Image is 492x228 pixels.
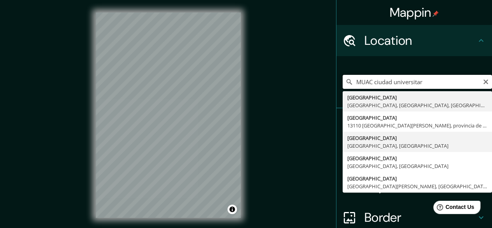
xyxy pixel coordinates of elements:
[390,5,439,20] h4: Mappin
[423,198,483,219] iframe: Help widget launcher
[347,122,487,129] div: 13110 [GEOGRAPHIC_DATA][PERSON_NAME], provincia de [GEOGRAPHIC_DATA], [GEOGRAPHIC_DATA]
[347,142,487,150] div: [GEOGRAPHIC_DATA], [GEOGRAPHIC_DATA]
[347,182,487,190] div: [GEOGRAPHIC_DATA][PERSON_NAME], [GEOGRAPHIC_DATA], [GEOGRAPHIC_DATA]
[347,175,487,182] div: [GEOGRAPHIC_DATA]
[228,205,237,214] button: Toggle attribution
[347,154,487,162] div: [GEOGRAPHIC_DATA]
[343,75,492,89] input: Pick your city or area
[347,114,487,122] div: [GEOGRAPHIC_DATA]
[347,101,487,109] div: [GEOGRAPHIC_DATA], [GEOGRAPHIC_DATA], [GEOGRAPHIC_DATA]
[347,162,487,170] div: [GEOGRAPHIC_DATA], [GEOGRAPHIC_DATA]
[336,25,492,56] div: Location
[336,140,492,171] div: Style
[364,210,476,225] h4: Border
[364,33,476,48] h4: Location
[432,11,439,17] img: pin-icon.png
[347,94,487,101] div: [GEOGRAPHIC_DATA]
[364,179,476,194] h4: Layout
[483,78,489,85] button: Clear
[336,171,492,202] div: Layout
[96,12,241,218] canvas: Map
[336,108,492,140] div: Pins
[347,134,487,142] div: [GEOGRAPHIC_DATA]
